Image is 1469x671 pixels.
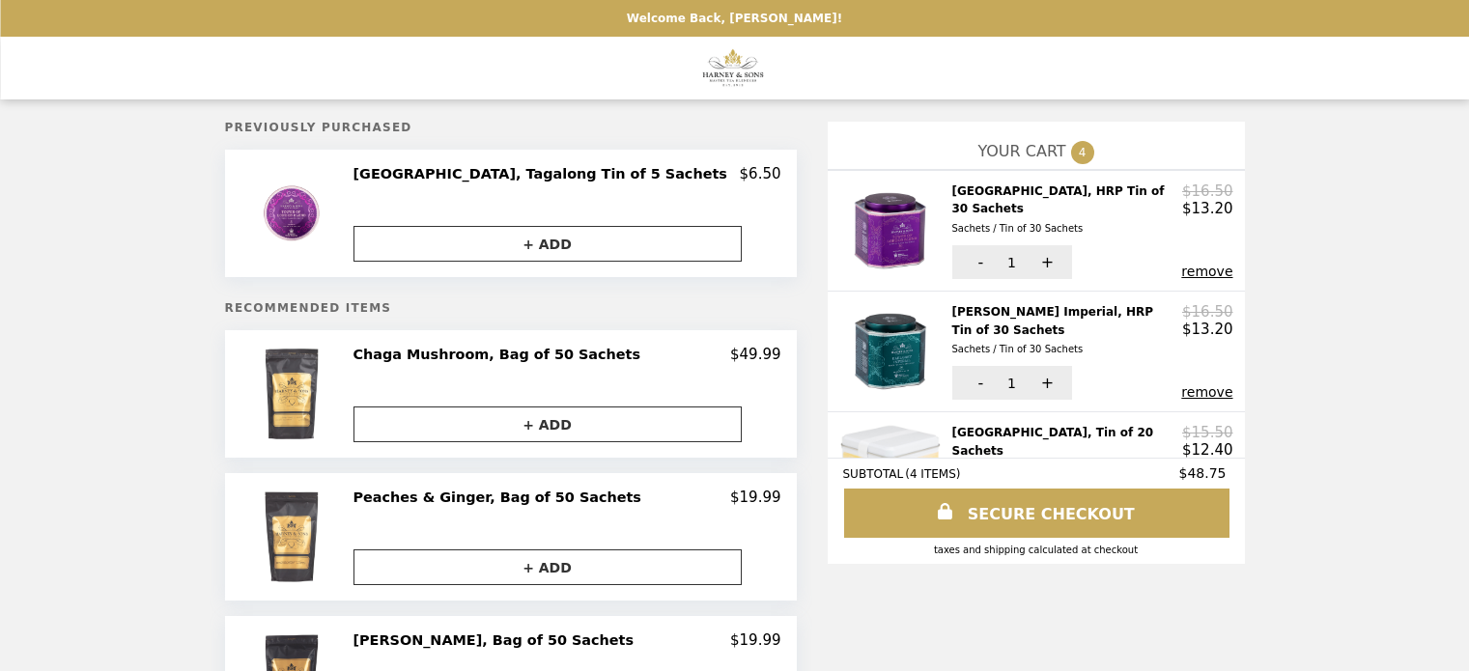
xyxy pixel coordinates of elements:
[740,165,781,182] p: $6.50
[977,142,1065,160] span: YOUR CART
[353,631,642,649] h2: [PERSON_NAME], Bag of 50 Sachets
[1007,376,1016,391] span: 1
[848,303,937,400] img: Earl Grey Imperial, HRP Tin of 30 Sachets
[225,301,797,315] h5: Recommended Items
[1181,384,1232,400] button: remove
[627,12,842,25] p: Welcome Back, [PERSON_NAME]!
[844,489,1229,538] a: SECURE CHECKOUT
[1182,321,1233,338] p: $13.20
[848,182,937,279] img: Tower of London Blend, HRP Tin of 30 Sachets
[701,48,769,88] img: Brand Logo
[1007,255,1016,270] span: 1
[353,489,649,506] h2: Peaches & Ginger, Bag of 50 Sachets
[952,182,1183,238] h2: [GEOGRAPHIC_DATA], HRP Tin of 30 Sachets
[952,220,1175,238] div: Sachets / Tin of 30 Sachets
[249,346,338,442] img: Chaga Mushroom, Bag of 50 Sachets
[843,467,906,481] span: SUBTOTAL
[952,424,1183,479] h2: [GEOGRAPHIC_DATA], Tin of 20 Sachets
[952,366,1005,400] button: -
[1019,366,1072,400] button: +
[952,245,1005,279] button: -
[952,303,1183,358] h2: [PERSON_NAME] Imperial, HRP Tin of 30 Sachets
[730,631,781,649] p: $19.99
[353,346,649,363] h2: Chaga Mushroom, Bag of 50 Sachets
[843,545,1229,555] div: Taxes and Shipping calculated at checkout
[1182,182,1233,200] p: $16.50
[1182,303,1233,321] p: $16.50
[1182,441,1233,459] p: $12.40
[1019,245,1072,279] button: +
[225,121,797,134] h5: Previously Purchased
[836,424,949,547] img: Provence, Tin of 20 Sachets
[1182,424,1233,441] p: $15.50
[353,549,742,585] button: + ADD
[730,489,781,506] p: $19.99
[1181,264,1232,279] button: remove
[353,406,742,442] button: + ADD
[1179,465,1229,481] span: $48.75
[905,467,960,481] span: ( 4 ITEMS )
[952,341,1175,358] div: Sachets / Tin of 30 Sachets
[249,489,338,585] img: Peaches & Ginger, Bag of 50 Sachets
[353,165,735,182] h2: [GEOGRAPHIC_DATA], Tagalong Tin of 5 Sachets
[1071,141,1094,164] span: 4
[249,165,338,262] img: Tower of London Blend, Tagalong Tin of 5 Sachets
[730,346,781,363] p: $49.99
[1182,200,1233,217] p: $13.20
[353,226,742,262] button: + ADD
